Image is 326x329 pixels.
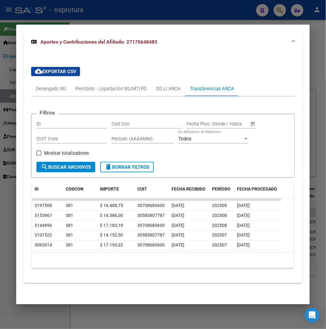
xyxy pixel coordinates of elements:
[156,85,181,92] div: DDJJ ARCA
[100,162,154,172] button: Borrar Filtros
[35,69,76,74] span: Exportar CSV
[35,233,52,238] span: 3101522
[305,308,320,323] div: Open Intercom Messenger
[100,243,123,248] span: $ 17.193,32
[66,213,73,218] span: 381
[66,243,73,248] span: 381
[237,187,277,192] span: FECHA PROCESADO
[237,203,250,208] span: [DATE]
[137,232,165,239] div: 30583807787
[40,39,157,45] span: Aportes y Contribuciones del Afiliado: 27175648483
[172,213,184,218] span: [DATE]
[137,242,165,249] div: 30708683600
[31,67,80,76] button: Exportar CSV
[237,213,250,218] span: [DATE]
[187,121,212,127] input: Fecha inicio
[35,243,52,248] span: 3093314
[41,164,91,170] span: Buscar Archivos
[100,213,123,218] span: $ 14.586,00
[24,32,302,52] mat-expansion-panel-header: Aportes y Contribuciones del Afiliado: 27175648483
[105,163,112,171] mat-icon: delete
[172,243,184,248] span: [DATE]
[66,187,83,192] span: CODCON
[35,68,42,75] mat-icon: cloud_download
[135,183,169,203] datatable-header-cell: CUIT
[249,120,257,128] button: Open calendar
[212,243,227,248] span: 202507
[172,187,206,192] span: FECHA RECIBIDO
[63,183,85,203] datatable-header-cell: CODCON
[35,187,39,192] span: ID
[100,203,123,208] span: $ 16.488,75
[66,233,73,238] span: 381
[35,213,52,218] span: 3153967
[32,183,63,203] datatable-header-cell: ID
[190,85,234,92] div: Transferencias ARCA
[237,233,250,238] span: [DATE]
[169,183,210,203] datatable-header-cell: FECHA RECIBIDO
[105,164,149,170] span: Borrar Filtros
[75,85,147,92] div: Percibido - Liquidación RG/MT/PD
[137,222,165,229] div: 30708683600
[100,233,123,238] span: $ 14.152,50
[172,233,184,238] span: [DATE]
[212,233,227,238] span: 202507
[44,149,89,157] span: Mostrar totalizadores
[178,136,191,142] span: Todos
[100,187,119,192] span: IMPORTE
[137,187,147,192] span: CUIT
[172,223,184,228] span: [DATE]
[97,183,135,203] datatable-header-cell: IMPORTE
[66,203,73,208] span: 381
[41,163,48,171] mat-icon: search
[212,187,230,192] span: PERÍODO
[212,203,227,208] span: 202509
[137,202,165,209] div: 30708683600
[36,85,66,92] div: Devengado RG
[36,109,58,116] h3: Filtros
[217,121,248,127] input: Fecha fin
[24,52,302,283] div: Aportes y Contribuciones del Afiliado: 27175648483
[35,203,52,208] span: 3197508
[212,223,227,228] span: 202508
[137,212,165,219] div: 30583807787
[210,183,234,203] datatable-header-cell: PERÍODO
[237,243,250,248] span: [DATE]
[212,213,227,218] span: 202508
[172,203,184,208] span: [DATE]
[35,223,52,228] span: 3144996
[100,223,123,228] span: $ 17.183,19
[36,162,95,172] button: Buscar Archivos
[234,183,281,203] datatable-header-cell: FECHA PROCESADO
[66,223,73,228] span: 381
[237,223,250,228] span: [DATE]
